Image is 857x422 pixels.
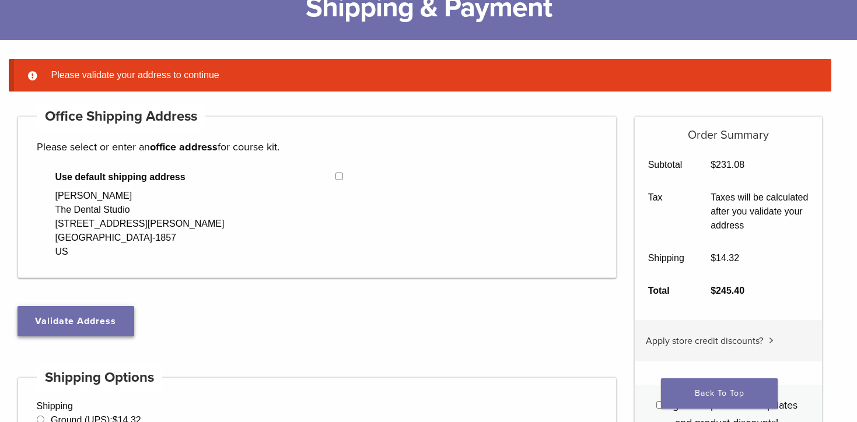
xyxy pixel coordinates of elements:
[55,170,336,184] span: Use default shipping address
[37,138,598,156] p: Please select or enter an for course kit.
[711,286,744,296] bdi: 245.40
[711,253,739,263] bdi: 14.32
[711,160,744,170] bdi: 231.08
[711,253,716,263] span: $
[635,275,698,307] th: Total
[698,181,822,242] td: Taxes will be calculated after you validate your address
[37,364,163,392] h4: Shipping Options
[635,117,822,142] h5: Order Summary
[635,149,698,181] th: Subtotal
[150,140,218,153] strong: office address
[635,181,698,242] th: Tax
[646,335,763,347] span: Apply store credit discounts?
[769,337,774,343] img: caret.svg
[656,401,664,409] input: Sign me up for news updates and product discounts!
[55,189,225,259] div: [PERSON_NAME] The Dental Studio [STREET_ADDRESS][PERSON_NAME] [GEOGRAPHIC_DATA]-1857 US
[18,306,134,336] button: Validate Address
[37,103,206,131] h4: Office Shipping Address
[635,242,698,275] th: Shipping
[661,378,778,409] a: Back To Top
[47,68,813,82] li: Please validate your address to continue
[711,286,716,296] span: $
[711,160,716,170] span: $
